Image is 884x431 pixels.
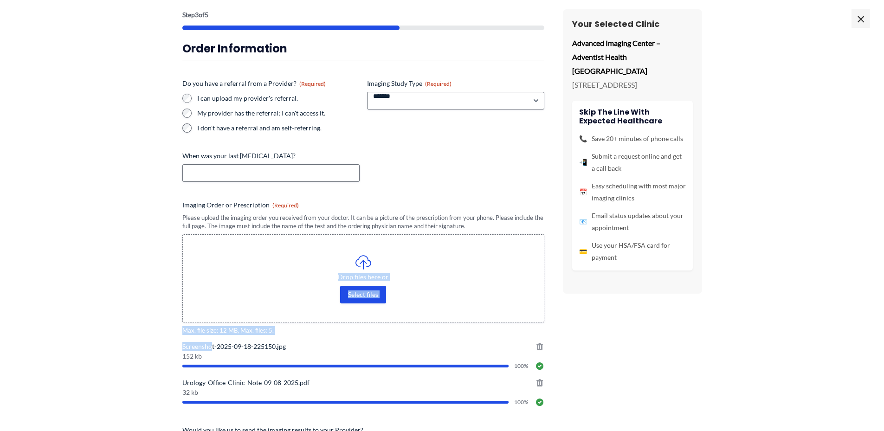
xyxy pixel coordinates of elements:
label: I can upload my provider's referral. [197,94,360,103]
div: Please upload the imaging order you received from your doctor. It can be a picture of the prescri... [182,213,544,231]
p: Advanced Imaging Center – Adventist Health [GEOGRAPHIC_DATA] [572,36,693,77]
span: Max. file size: 12 MB, Max. files: 5. [182,326,544,335]
span: 📧 [579,216,587,228]
li: Email status updates about your appointment [579,210,686,234]
span: 152 kb [182,353,544,360]
li: Submit a request online and get a call back [579,150,686,174]
span: 📅 [579,186,587,198]
label: Imaging Study Type [367,79,544,88]
li: Easy scheduling with most major imaging clinics [579,180,686,204]
span: (Required) [272,202,299,209]
li: Use your HSA/FSA card for payment [579,239,686,264]
span: (Required) [425,80,452,87]
span: 32 kb [182,389,544,396]
label: Imaging Order or Prescription [182,200,544,210]
span: Urology-Office-Clinic-Note-09-08-2025.pdf [182,378,544,387]
li: Save 20+ minutes of phone calls [579,133,686,145]
label: When was your last [MEDICAL_DATA]? [182,151,360,161]
button: select files, imaging order or prescription(required) [340,286,386,303]
h4: Skip the line with Expected Healthcare [579,108,686,125]
p: [STREET_ADDRESS] [572,78,693,92]
span: 100% [514,363,529,369]
span: (Required) [299,80,326,87]
p: Step of [182,12,544,18]
span: 3 [195,11,199,19]
h3: Order Information [182,41,544,56]
legend: Do you have a referral from a Provider? [182,79,326,88]
label: I don't have a referral and am self-referring. [197,123,360,133]
span: × [852,9,870,28]
span: Screenshot-2025-09-18-225150.jpg [182,342,544,351]
span: Drop files here or [201,274,525,280]
span: 💳 [579,245,587,257]
span: 100% [514,399,529,405]
span: 📞 [579,133,587,145]
span: 5 [205,11,208,19]
span: 📲 [579,156,587,168]
h3: Your Selected Clinic [572,19,693,29]
label: My provider has the referral; I can't access it. [197,109,360,118]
